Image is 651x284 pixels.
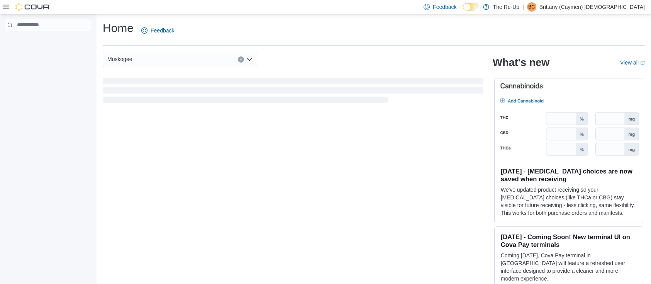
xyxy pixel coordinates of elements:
span: Feedback [433,3,456,11]
p: | [522,2,524,12]
h3: [DATE] - [MEDICAL_DATA] choices are now saved when receiving [501,167,637,183]
span: BC [528,2,535,12]
nav: Complex example [5,33,91,51]
a: View allExternal link [620,60,645,66]
h3: [DATE] - Coming Soon! New terminal UI on Cova Pay terminals [501,233,637,248]
button: Open list of options [246,56,253,63]
img: Cova [15,3,50,11]
svg: External link [640,61,645,65]
h2: What's new [493,56,549,69]
span: Feedback [151,27,174,34]
div: Brittany (Caymen) Christian [527,2,536,12]
p: The Re-Up [493,2,519,12]
h1: Home [103,20,134,36]
a: Feedback [138,23,177,38]
span: Loading [103,80,483,104]
p: We've updated product receiving so your [MEDICAL_DATA] choices (like THCa or CBG) stay visible fo... [501,186,637,217]
button: Clear input [238,56,244,63]
p: Coming [DATE], Cova Pay terminal in [GEOGRAPHIC_DATA] will feature a refreshed user interface des... [501,252,637,282]
p: Brittany (Caymen) [DEMOGRAPHIC_DATA] [539,2,645,12]
span: Muskogee [107,54,132,64]
input: Dark Mode [463,3,479,11]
